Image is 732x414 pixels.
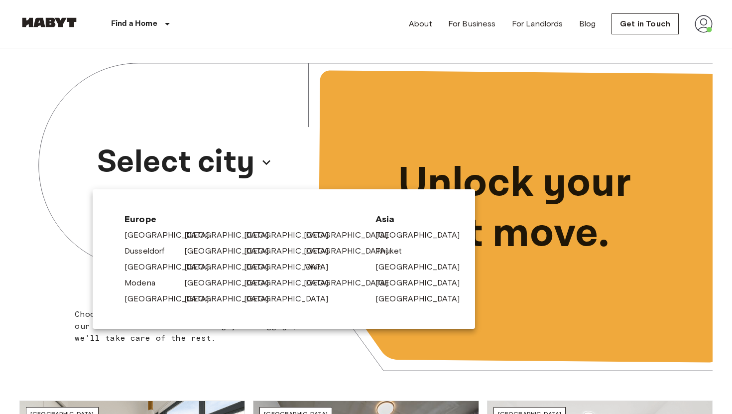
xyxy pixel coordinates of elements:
a: [GEOGRAPHIC_DATA] [304,277,398,289]
a: [GEOGRAPHIC_DATA] [244,261,339,273]
a: [GEOGRAPHIC_DATA] [184,245,279,257]
a: [GEOGRAPHIC_DATA] [184,229,279,241]
a: [GEOGRAPHIC_DATA] [124,229,219,241]
a: [GEOGRAPHIC_DATA] [244,277,339,289]
a: [GEOGRAPHIC_DATA] [375,277,470,289]
a: Dusseldorf [124,245,175,257]
a: [GEOGRAPHIC_DATA] [124,261,219,273]
a: Modena [124,277,165,289]
a: [GEOGRAPHIC_DATA] [244,245,339,257]
a: [GEOGRAPHIC_DATA] [375,261,470,273]
a: [GEOGRAPHIC_DATA] [184,261,279,273]
a: [GEOGRAPHIC_DATA] [184,293,279,305]
a: [GEOGRAPHIC_DATA] [244,229,339,241]
a: Phuket [375,245,412,257]
a: [GEOGRAPHIC_DATA] [375,293,470,305]
a: [GEOGRAPHIC_DATA] [375,229,470,241]
a: Milan [304,261,333,273]
a: [GEOGRAPHIC_DATA] [124,293,219,305]
a: [GEOGRAPHIC_DATA] [304,229,398,241]
a: [GEOGRAPHIC_DATA] [304,245,398,257]
span: Asia [375,213,443,225]
a: [GEOGRAPHIC_DATA] [184,277,279,289]
a: [GEOGRAPHIC_DATA] [244,293,339,305]
span: Europe [124,213,360,225]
